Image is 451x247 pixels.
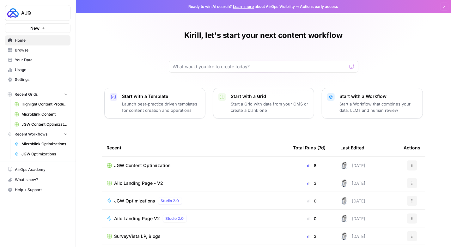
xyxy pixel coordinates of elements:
[12,139,70,149] a: Microblink Optimizations
[5,45,70,55] a: Browse
[340,93,417,99] p: Start with a Workflow
[322,88,423,119] button: Start with a WorkflowStart a Workflow that combines your data, LLMs and human review
[341,162,366,169] div: [DATE]
[15,167,68,172] span: AirOps Academy
[107,180,283,186] a: Ailo Landing Page - V2
[107,139,283,156] div: Recent
[12,149,70,159] a: JGW Optimizations
[341,179,366,187] div: [DATE]
[21,122,68,127] span: JGW Content Optimization
[5,130,70,139] button: Recent Workflows
[12,109,70,119] a: Microblink Content
[5,75,70,85] a: Settings
[12,99,70,109] a: Highlight Content Production
[15,67,68,73] span: Usage
[341,232,366,240] div: [DATE]
[293,198,331,204] div: 0
[15,77,68,82] span: Settings
[15,38,68,43] span: Home
[7,7,19,19] img: AUQ Logo
[5,90,70,99] button: Recent Grids
[21,141,68,147] span: Microblink Optimizations
[166,216,184,221] span: Studio 2.0
[341,179,348,187] img: 28dbpmxwbe1lgts1kkshuof3rm4g
[233,4,254,9] a: Learn more
[5,65,70,75] a: Usage
[107,233,283,239] a: SurveyVista LP, Blogs
[114,198,155,204] span: JGW Optimizations
[30,25,40,31] span: New
[5,165,70,175] a: AirOps Academy
[15,187,68,193] span: Help + Support
[161,198,179,204] span: Studio 2.0
[107,197,283,205] a: JGW OptimizationsStudio 2.0
[341,139,365,156] div: Last Edited
[340,101,417,113] p: Start a Workflow that combines your data, LLMs and human review
[107,162,283,169] a: JGW Content Optimization
[5,175,70,185] button: What's new?
[293,233,331,239] div: 3
[293,139,326,156] div: Total Runs (7d)
[5,23,70,33] button: New
[300,4,338,9] span: Actions early access
[104,88,205,119] button: Start with a TemplateLaunch best-practice driven templates for content creation and operations
[293,215,331,222] div: 0
[5,35,70,45] a: Home
[15,92,38,97] span: Recent Grids
[189,4,295,9] span: Ready to win AI search? about AirOps Visibility
[21,10,59,16] span: AUQ
[173,63,347,70] input: What would you like to create today?
[15,57,68,63] span: Your Data
[404,139,421,156] div: Actions
[341,162,348,169] img: 28dbpmxwbe1lgts1kkshuof3rm4g
[21,101,68,107] span: Highlight Content Production
[107,215,283,222] a: Ailo Landing Page V2Studio 2.0
[114,215,160,222] span: Ailo Landing Page V2
[21,151,68,157] span: JGW Optimizations
[114,180,163,186] span: Ailo Landing Page - V2
[5,5,70,21] button: Workspace: AUQ
[231,101,309,113] p: Start a Grid with data from your CMS or create a blank one
[293,162,331,169] div: 8
[122,93,200,99] p: Start with a Template
[15,131,47,137] span: Recent Workflows
[5,185,70,195] button: Help + Support
[12,119,70,130] a: JGW Content Optimization
[293,180,331,186] div: 3
[341,215,348,222] img: 28dbpmxwbe1lgts1kkshuof3rm4g
[15,47,68,53] span: Browse
[231,93,309,99] p: Start with a Grid
[21,111,68,117] span: Microblink Content
[184,30,343,40] h1: Kirill, let's start your next content workflow
[341,232,348,240] img: 28dbpmxwbe1lgts1kkshuof3rm4g
[341,197,366,205] div: [DATE]
[5,55,70,65] a: Your Data
[122,101,200,113] p: Launch best-practice driven templates for content creation and operations
[341,197,348,205] img: 28dbpmxwbe1lgts1kkshuof3rm4g
[213,88,314,119] button: Start with a GridStart a Grid with data from your CMS or create a blank one
[114,162,171,169] span: JGW Content Optimization
[341,215,366,222] div: [DATE]
[114,233,161,239] span: SurveyVista LP, Blogs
